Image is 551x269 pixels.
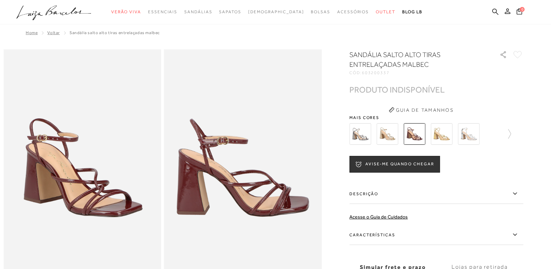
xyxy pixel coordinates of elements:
span: Verão Viva [111,9,141,14]
div: PRODUTO INDISPONÍVEL [349,86,445,93]
img: SANDÁLIA SALTO ALTO TIRAS ENTRELAÇADAS DOURADA [376,123,398,145]
img: SANDÁLIA SALTO ALTO TIRAS ENTRELAÇADAS MALBEC [404,123,425,145]
span: Essenciais [148,9,177,14]
label: Características [349,225,523,245]
span: Sapatos [219,9,241,14]
span: Acessórios [337,9,369,14]
span: [DEMOGRAPHIC_DATA] [248,9,304,14]
a: noSubCategoriesText [148,6,177,18]
a: noSubCategoriesText [311,6,330,18]
label: Descrição [349,184,523,204]
img: SANDÁLIA SALTO ALTO TIRAS ENTRELAÇADAS PRATA [458,123,479,145]
a: noSubCategoriesText [111,6,141,18]
div: CÓD: [349,71,488,75]
span: Bolsas [311,9,330,14]
h1: SANDÁLIA SALTO ALTO TIRAS ENTRELAÇADAS MALBEC [349,50,480,69]
button: 0 [514,8,524,17]
a: Home [26,30,38,35]
a: noSubCategoriesText [248,6,304,18]
span: SANDÁLIA SALTO ALTO TIRAS ENTRELAÇADAS MALBEC [70,30,160,35]
span: Mais cores [349,116,523,120]
a: Acesse o Guia de Cuidados [349,214,408,220]
span: Sandálias [184,9,212,14]
button: Guia de Tamanhos [386,104,456,116]
span: BLOG LB [402,9,422,14]
span: 603200337 [362,70,390,75]
span: 0 [520,7,525,12]
a: Voltar [47,30,60,35]
a: BLOG LB [402,6,422,18]
span: Outlet [376,9,395,14]
img: SANDÁLIA SALTO ALTO TIRAS ENTRELAÇADAS CHUMBO [349,123,371,145]
a: noSubCategoriesText [219,6,241,18]
img: SANDÁLIA SALTO ALTO TIRAS ENTRELAÇADAS OURO [431,123,452,145]
a: noSubCategoriesText [337,6,369,18]
a: noSubCategoriesText [184,6,212,18]
a: noSubCategoriesText [376,6,395,18]
button: AVISE-ME QUANDO CHEGAR [349,156,440,173]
